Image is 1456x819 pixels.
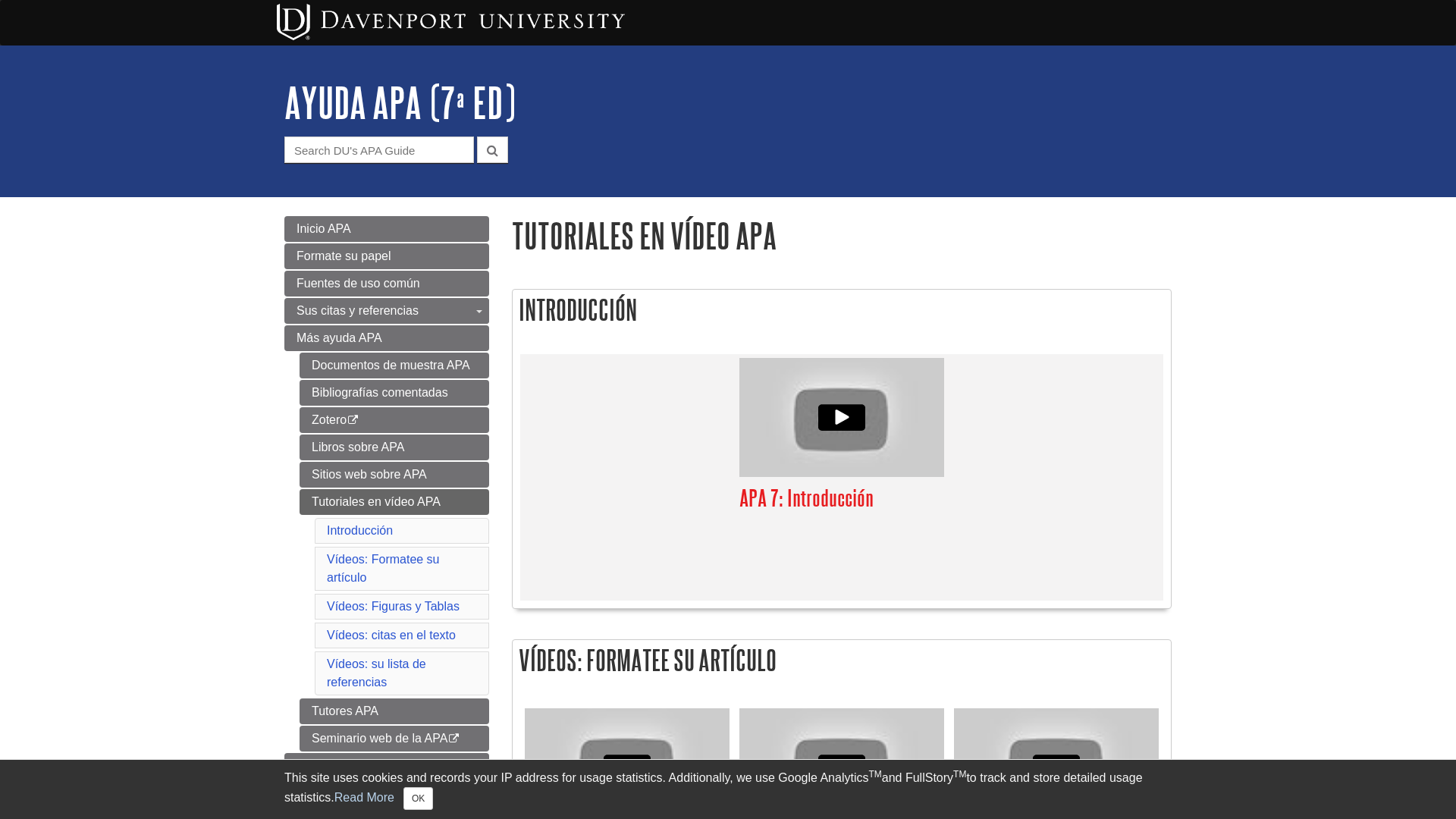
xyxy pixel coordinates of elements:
a: Tutoriales en vídeo APA [300,489,489,515]
div: Video: What is APA? [739,358,944,477]
a: Vídeos: citas en el texto [327,629,456,642]
i: This link opens in a new window [447,734,460,744]
a: AYUDA APA (7ª ED) [284,79,516,126]
a: Sitios web sobre APA [300,462,489,488]
a: Vídeos: Figuras y Tablas [327,600,460,613]
a: Bibliografías comentadas [300,380,489,406]
a: Más ayuda APA [284,325,489,351]
h2: Introducción [513,290,1171,330]
a: Vídeos: Formatee su artículo [327,553,440,584]
a: Introducción [327,524,393,537]
img: Davenport University [277,4,625,40]
h3: APA 7: Introducción [739,485,944,511]
a: Inicio APA [284,216,489,242]
a: Zotero [300,407,489,433]
a: Acerca del plagio [284,753,489,779]
a: Tutores APA [300,698,489,724]
a: Fuentes de uso común [284,271,489,297]
span: Inicio APA [297,222,351,235]
a: Read More [334,791,394,804]
a: Libros sobre APA [300,435,489,460]
a: Formate su papel [284,243,489,269]
input: Search DU's APA Guide [284,136,474,163]
a: Vídeos: su lista de referencias [327,657,426,689]
span: Formate su papel [297,249,391,262]
a: Documentos de muestra APA [300,353,489,378]
span: Sus citas y referencias [297,304,419,317]
sup: TM [868,769,881,780]
a: Sus citas y referencias [284,298,489,324]
button: Close [403,787,433,810]
span: Fuentes de uso común [297,277,420,290]
a: Seminario web de la APA [300,726,489,752]
div: This site uses cookies and records your IP address for usage statistics. Additionally, we use Goo... [284,769,1172,810]
h1: Tutoriales en vídeo APA [512,216,1172,255]
i: This link opens in a new window [347,416,359,425]
span: Más ayuda APA [297,331,382,344]
h2: Vídeos: Formatee su artículo [513,640,1171,680]
sup: TM [953,769,966,780]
